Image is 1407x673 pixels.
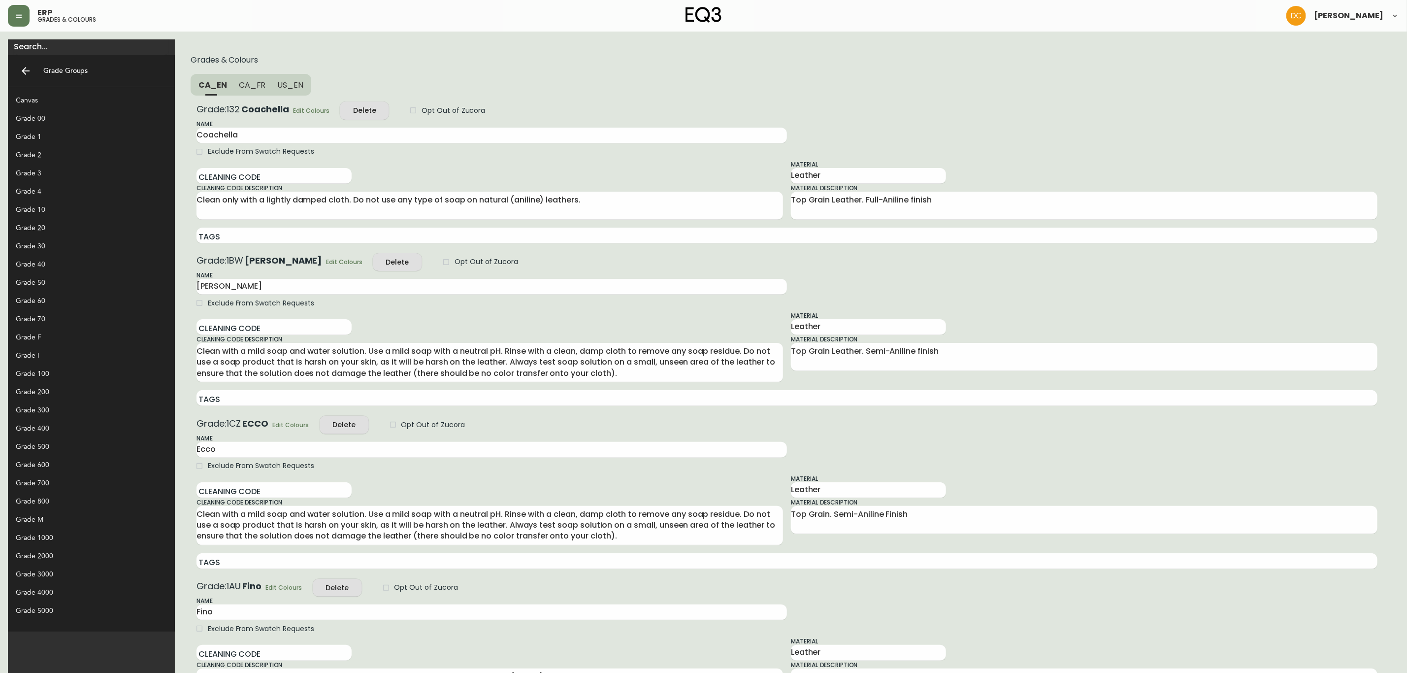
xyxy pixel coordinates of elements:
textarea: Top Grain Leather. Semi-Aniline finish [791,346,1377,368]
div: Grade F [16,332,151,342]
div: Grade 60 [8,292,175,310]
div: Grade 10 [8,201,175,219]
div: Grade 70 [8,310,175,328]
span: Grade: 1CZ [196,417,241,430]
div: Grade 1 [8,128,175,146]
textarea: Clean with a mild soap and water solution. Use a mild soap with a neutral pH. Rinse with a clean,... [196,509,783,542]
div: Grade 300 [8,401,175,419]
span: Grade: 1BW [196,254,243,267]
textarea: Top Grain. Semi-Aniline Finish [791,509,1377,531]
textarea: Clean with a mild soap and water solution. Use a mild soap with a neutral pH. Rinse with a clean,... [196,346,783,379]
div: Grade 1000 [8,529,175,547]
span: CA_EN [198,80,227,90]
span: Exclude From Swatch Requests [208,624,314,634]
button: Edit Colours [324,256,365,268]
div: Grade 1000 [16,533,151,543]
button: Delete [313,579,362,597]
div: Grade 1 [16,132,151,142]
span: Opt Out of Zucora [401,420,465,430]
div: Grade 10 [16,204,151,215]
span: Opt Out of Zucora [422,105,485,116]
h6: Grade Groups [43,65,88,77]
div: Grade 4 [16,186,151,197]
div: Grade 300 [16,405,151,415]
div: Grade 5000 [8,602,175,620]
div: Grade 2000 [8,547,175,565]
div: Grade 20 [8,219,175,237]
button: Delete [340,101,389,120]
div: Grade 400 [8,419,175,437]
span: US_EN [278,80,304,90]
div: Grade 00 [8,109,175,128]
div: Grade 3 [16,168,151,178]
b: ECCO [242,417,268,430]
span: Exclude From Swatch Requests [208,146,314,157]
span: Edit Colours [273,420,309,430]
div: Grade 3 [8,164,175,182]
span: Grade: 132 [196,103,240,115]
div: Grade 2 [16,150,151,160]
div: Grade 50 [16,277,151,288]
div: Grade I [16,350,151,361]
a: Back [14,59,37,83]
div: Grade 400 [16,423,151,434]
div: Grade 2 [8,146,175,164]
b: Fino [242,580,262,592]
div: Grade 500 [8,437,175,456]
span: Opt Out of Zucora [394,582,458,593]
div: Grade 40 [16,259,151,269]
button: Edit Colours [291,104,332,116]
div: Grade 4 [8,182,175,201]
div: Grade 100 [16,369,151,379]
textarea: Top Grain Leather. Full-Aniline finish [791,195,1377,216]
div: Grade 600 [8,456,175,474]
div: Grade I [8,346,175,365]
img: 7eb451d6983258353faa3212700b340b [1286,6,1306,26]
b: Coachella [241,103,289,115]
div: Grade 3000 [8,565,175,583]
button: Delete [320,416,369,434]
div: Grade 4000 [16,587,151,598]
div: Grade 30 [8,237,175,255]
div: Grade M [16,514,151,525]
div: Grade 50 [8,273,175,292]
span: Exclude From Swatch Requests [208,461,314,471]
button: Delete [373,253,422,271]
div: Grade 500 [16,441,151,452]
div: Grade 70 [16,314,151,324]
div: Grade 2000 [16,551,151,561]
div: Grade 4000 [8,583,175,602]
span: Grade: 1AU [196,580,241,592]
button: Edit Colours [270,419,312,431]
div: Grade 700 [8,474,175,492]
textarea: Clean only with a lightly damped cloth. Do not use any type of soap on natural (aniline) leathers. [196,195,783,216]
div: Grade 600 [16,460,151,470]
img: logo [686,7,722,23]
div: Grade 200 [16,387,151,397]
div: Canvas [8,91,175,109]
span: Opt Out of Zucora [455,257,518,267]
span: Edit Colours [326,257,362,267]
span: CA_FR [239,80,266,90]
span: ERP [37,9,52,17]
div: Grade 700 [16,478,151,488]
span: Edit Colours [266,582,302,593]
button: Edit Colours [263,582,305,594]
div: Grade 20 [16,223,151,233]
div: Grade 60 [16,296,151,306]
h5: Grades & Colours [191,55,1383,65]
div: Delete [326,582,349,594]
div: Grade F [8,328,175,346]
span: [PERSON_NAME] [1314,12,1383,20]
div: Grade 800 [8,492,175,510]
div: Grade 40 [8,255,175,273]
div: Grade 100 [8,365,175,383]
div: Grade 200 [8,383,175,401]
span: Exclude From Swatch Requests [208,298,314,308]
div: Delete [332,419,356,431]
div: Grade M [8,510,175,529]
div: Grade 800 [16,496,151,506]
div: Grade 30 [16,241,151,251]
div: Grade 3000 [16,569,151,579]
input: Search... [14,39,169,55]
